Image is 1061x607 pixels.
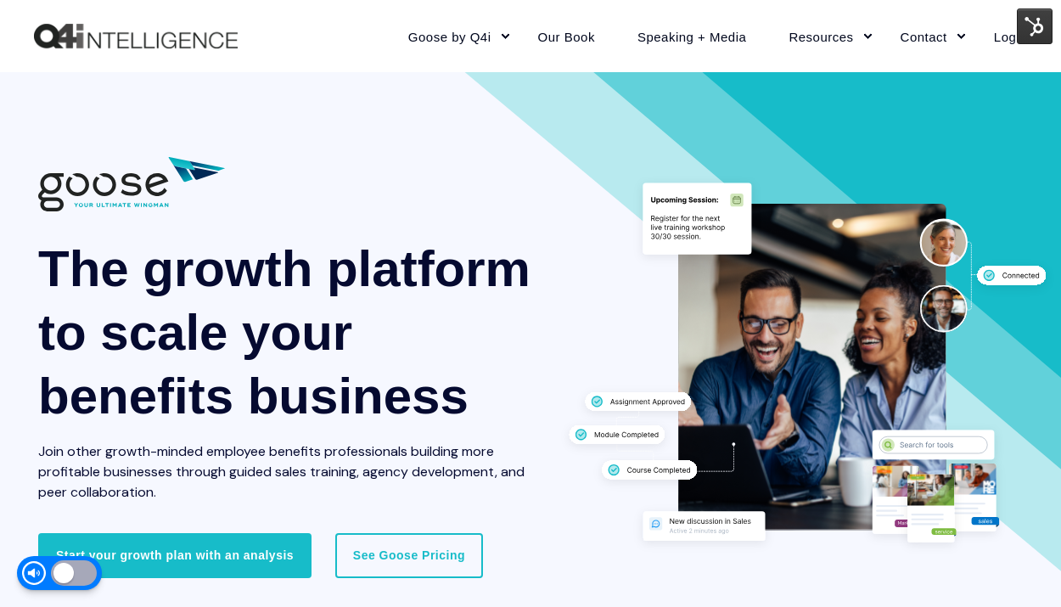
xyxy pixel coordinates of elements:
[38,157,225,211] img: 01882 Goose Q4i Logo wTag-CC
[38,442,525,501] span: Join other growth-minded employee benefits professionals building more profitable businesses thro...
[38,533,312,577] a: Start your growth plan with an analysis
[559,175,1057,555] img: Group 34
[34,24,238,49] a: Back to Home
[34,24,238,49] img: Q4intelligence, LLC logo
[335,533,483,577] a: See Goose Pricing
[38,240,530,424] span: The growth platform to scale your benefits business
[1017,8,1053,44] img: HubSpot Tools Menu Toggle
